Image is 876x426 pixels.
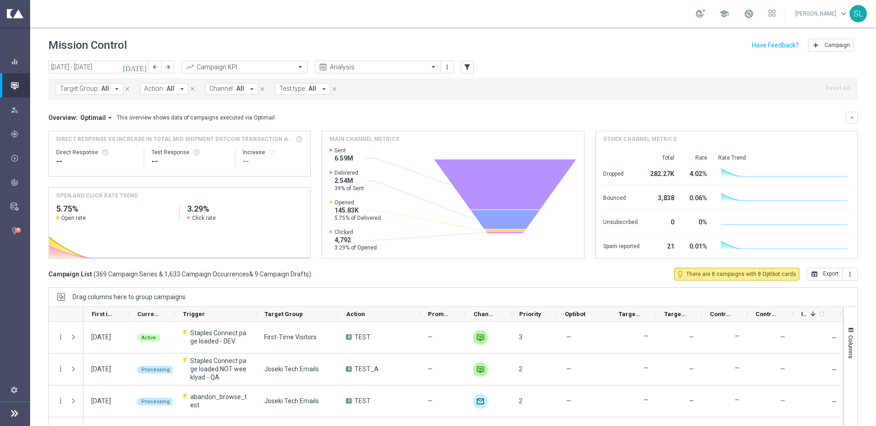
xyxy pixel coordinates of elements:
[265,311,303,317] span: Target Group
[190,393,249,409] span: abandon_browse_test
[61,214,86,222] span: Open rate
[48,114,78,122] h3: Overview:
[334,185,364,192] span: 39% of Sent
[818,310,825,317] i: refresh
[334,229,377,236] span: Clicked
[49,322,83,353] div: Press SPACE to select this row.
[735,332,740,340] label: —
[48,270,311,278] h3: Campaign List
[780,365,785,373] span: —
[334,236,377,244] span: 4,792
[57,365,65,373] button: more_vert
[685,154,707,161] div: Rate
[56,149,136,156] div: Direct Response
[5,378,24,402] div: Settings
[141,399,170,405] span: Processing
[355,365,379,373] span: TEST_A
[10,49,30,73] div: Dashboard
[735,364,740,372] label: —
[689,333,694,341] span: —
[10,155,30,162] button: play_circle_outline Execute
[94,270,96,278] span: (
[190,329,249,345] span: Staples Connect page loaded - DEV
[334,206,381,214] span: 145.83K
[83,353,841,385] div: Press SPACE to select this row.
[807,268,843,281] button: open_in_browser Export
[710,311,732,317] span: Control Customers
[113,85,121,93] i: arrow_drop_down
[315,61,441,73] ng-select: Analysis
[56,135,293,143] span: Direct Response VS Increase In Total Mid Shipment Dotcom Transaction Amount
[334,199,381,206] span: Opened
[137,365,174,374] colored-tag: Processing
[651,166,674,180] div: 282.27K
[603,135,677,143] h4: Other channel metrics
[428,365,433,373] span: —
[56,203,172,214] h2: 5.75%
[808,39,854,52] button: add Campaign
[619,311,641,317] span: Targeted Customers
[10,154,30,162] div: Execute
[10,106,30,114] button: person_search Explore
[603,214,640,229] div: Unsubscribed
[428,311,450,317] span: Promotions
[461,61,474,73] button: filter_alt
[141,335,156,341] span: Active
[10,218,30,243] div: Optibot
[140,83,188,95] button: Action: All arrow_drop_down
[330,84,339,94] button: close
[121,61,149,74] button: [DATE]
[183,311,205,317] span: Trigger
[651,154,674,161] div: Total
[57,397,65,405] i: more_vert
[10,106,19,114] i: person_search
[355,397,370,405] span: TEST
[685,238,707,253] div: 0.01%
[843,268,858,281] button: more_vert
[10,73,30,98] div: Mission Control
[96,270,249,278] span: 369 Campaign Series & 1,633 Campaign Occurrences
[73,293,186,301] div: Row Groups
[192,214,216,222] span: Click rate
[780,333,785,341] span: —
[57,333,65,341] button: more_vert
[685,214,707,229] div: 0%
[10,130,19,138] i: gps_fixed
[643,364,648,372] label: —
[248,85,256,93] i: arrow_drop_down
[10,57,19,66] i: equalizer
[152,64,158,70] i: arrow_back
[643,332,648,340] label: —
[243,149,303,156] div: Increase
[643,396,648,404] label: —
[269,149,276,156] i: refresh
[124,86,130,92] i: close
[275,83,330,95] button: Test type: All arrow_drop_down
[847,335,855,358] span: Columns
[189,86,196,92] i: close
[846,112,858,124] button: keyboard_arrow_down
[255,270,309,278] span: 9 Campaign Drafts
[123,63,147,71] i: [DATE]
[137,397,174,405] colored-tag: Processing
[331,86,338,92] i: close
[10,178,30,187] div: Analyze
[15,228,21,233] div: 4
[519,333,522,341] span: 3
[188,84,197,94] button: close
[566,365,571,373] span: —
[162,61,174,73] button: arrow_forward
[839,9,849,19] span: keyboard_arrow_down
[428,397,433,405] span: —
[92,311,114,317] span: First in Range
[117,114,275,122] div: This overview shows data of campaigns executed via Optimail
[258,84,266,94] button: close
[334,169,364,177] span: Delivered
[10,130,30,138] div: Plan
[56,192,138,200] h4: OPEN AND CLICK RATE TREND
[10,203,30,210] div: Data Studio
[264,365,319,373] span: Joseki Tech Emails
[603,190,640,204] div: Bounced
[346,366,352,372] span: A
[60,85,99,93] span: Target Group:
